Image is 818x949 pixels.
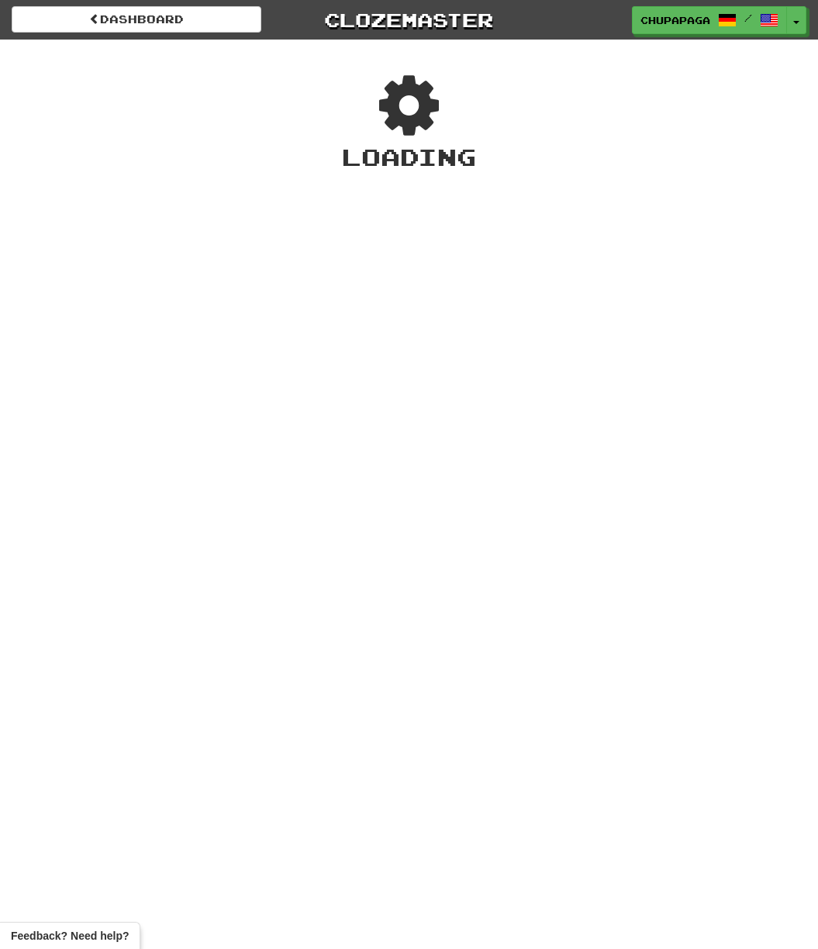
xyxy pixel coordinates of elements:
[11,928,129,944] span: Open feedback widget
[632,6,787,34] a: Chupapaga /
[285,6,534,33] a: Clozemaster
[12,6,261,33] a: Dashboard
[640,13,710,27] span: Chupapaga
[744,12,752,23] span: /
